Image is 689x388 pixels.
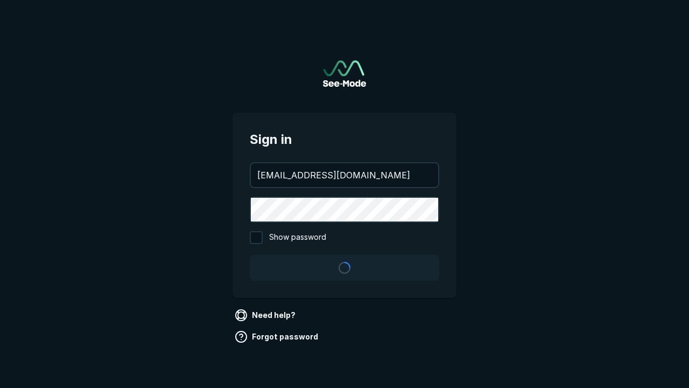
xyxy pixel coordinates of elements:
img: See-Mode Logo [323,60,366,87]
input: your@email.com [251,163,438,187]
span: Sign in [250,130,439,149]
a: Forgot password [233,328,322,345]
a: Need help? [233,307,300,324]
a: Go to sign in [323,60,366,87]
span: Show password [269,231,326,244]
